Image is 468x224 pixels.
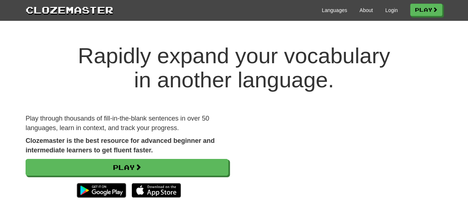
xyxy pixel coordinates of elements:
[132,183,181,198] img: Download_on_the_App_Store_Badge_US-UK_135x40-25178aeef6eb6b83b96f5f2d004eda3bffbb37122de64afbaef7...
[26,3,113,16] a: Clozemaster
[73,179,130,201] img: Get it on Google Play
[385,7,398,14] a: Login
[322,7,347,14] a: Languages
[26,114,229,133] p: Play through thousands of fill-in-the-blank sentences in over 50 languages, learn in context, and...
[410,4,442,16] a: Play
[26,137,215,154] strong: Clozemaster is the best resource for advanced beginner and intermediate learners to get fluent fa...
[359,7,373,14] a: About
[26,159,229,176] a: Play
